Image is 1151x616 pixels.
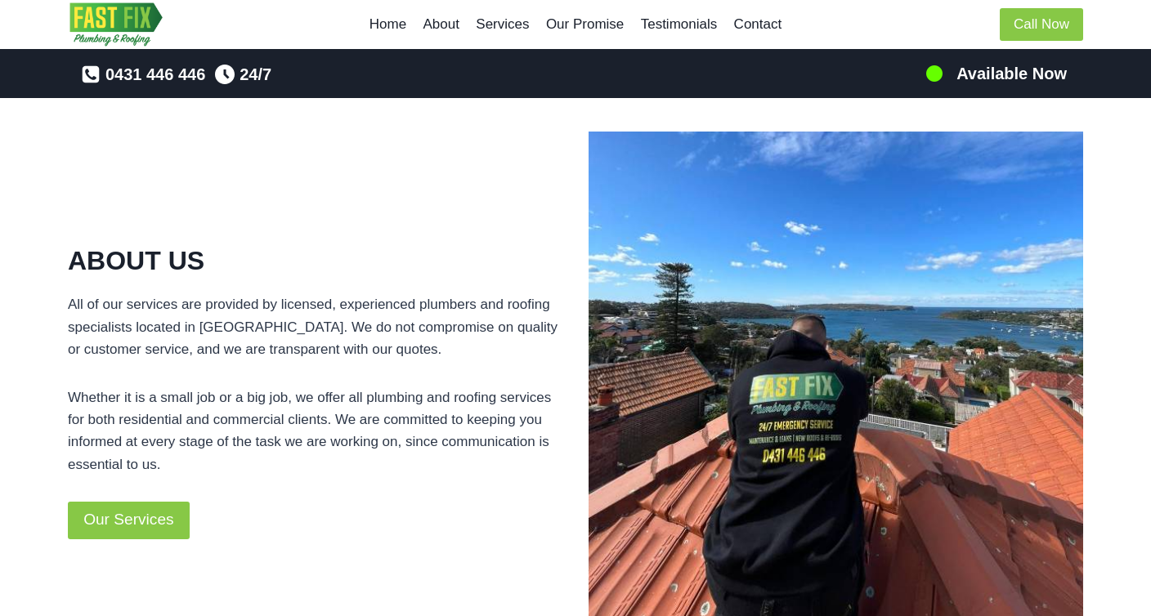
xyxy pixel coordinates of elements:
button: Previous slide [589,359,615,399]
button: Go to first slide [1057,359,1083,399]
a: Our Promise [538,5,633,44]
nav: Primary Navigation [361,5,790,44]
img: 100-percents.png [925,64,944,83]
h1: ABOUT US [68,241,562,280]
a: Home [361,5,415,44]
p: All of our services are provided by licensed, experienced plumbers and roofing specialists locate... [68,293,562,360]
p: Whether it is a small job or a big job, we offer all plumbing and roofing services for both resid... [68,386,562,475]
a: Our Services [68,502,190,539]
span: 24/7 [240,61,271,87]
a: 0431 446 446 [81,61,205,87]
a: Contact [725,5,790,44]
span: 0431 446 446 [105,61,205,87]
span: Our Services [83,507,173,533]
a: Services [468,5,538,44]
a: Testimonials [633,5,726,44]
h5: Available Now [956,61,1067,86]
a: About [414,5,468,44]
a: Call Now [1000,8,1083,42]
